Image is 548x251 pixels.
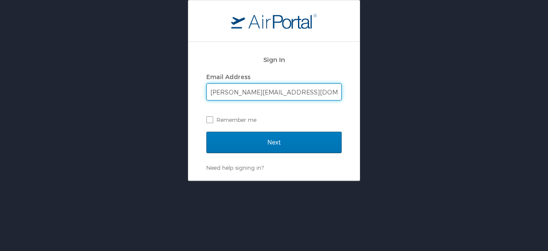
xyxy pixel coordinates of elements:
[206,55,342,65] h2: Sign In
[206,113,342,126] label: Remember me
[206,73,250,80] label: Email Address
[231,13,317,29] img: logo
[206,164,264,171] a: Need help signing in?
[206,132,342,153] input: Next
